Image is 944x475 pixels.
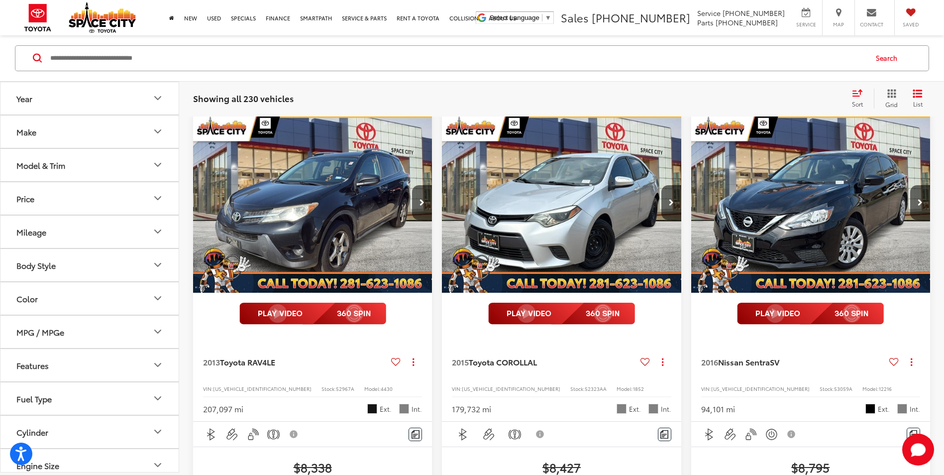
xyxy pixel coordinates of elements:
[661,185,681,220] button: Next image
[483,428,495,441] img: Aux Input
[462,385,560,392] span: [US_VEHICLE_IDENTIFICATION_NUMBER]
[0,116,180,148] button: MakeMake
[152,393,164,405] div: Fuel Type
[0,382,180,415] button: Fuel TypeFuel Type
[874,89,905,109] button: Grid View
[16,194,34,203] div: Price
[16,127,36,136] div: Make
[658,428,671,441] button: Comments
[457,428,469,441] img: Bluetooth®
[441,113,682,293] div: 2015 Toyota COROLLA L 0
[409,428,422,441] button: Comments
[205,428,217,441] img: Bluetooth®
[860,21,883,28] span: Contact
[897,404,907,414] span: Gray
[828,21,849,28] span: Map
[452,356,469,367] span: 2015
[910,185,930,220] button: Next image
[629,404,641,414] span: Ext.
[152,359,164,371] div: Features
[247,428,259,441] img: Keyless Entry
[452,403,491,415] div: 179,732 mi
[203,460,422,475] span: $8,338
[907,428,920,441] button: Comments
[866,46,912,71] button: Search
[203,385,213,392] span: VIN:
[879,385,892,392] span: 12216
[152,326,164,338] div: MPG / MPGe
[617,404,627,414] span: Classic Silver Metallic
[152,426,164,438] div: Cylinder
[380,404,392,414] span: Ext.
[152,159,164,171] div: Model & Trim
[570,385,585,392] span: Stock:
[765,428,778,441] img: Keyless Ignition System
[193,113,433,293] div: 2013 Toyota RAV4 LE 0
[509,428,521,441] img: Emergency Brake Assist
[452,385,462,392] span: VIN:
[865,404,875,414] span: Super Black
[691,113,931,293] div: 2016 Nissan Sentra SV 0
[770,356,779,367] span: SV
[0,316,180,348] button: MPG / MPGeMPG / MPGe
[820,385,834,392] span: Stock:
[654,353,671,370] button: Actions
[724,428,736,441] img: Aux Input
[703,428,716,441] img: Bluetooth®
[193,113,433,293] img: 2013 Toyota RAV4 LE
[193,92,294,104] span: Showing all 230 vehicles
[0,149,180,181] button: Model & TrimModel & Trim
[16,94,32,103] div: Year
[648,404,658,414] span: Gray
[718,356,770,367] span: Nissan Sentra
[910,430,918,439] img: Comments
[711,385,810,392] span: [US_VEHICLE_IDENTIFICATION_NUMBER]
[0,182,180,215] button: PricePrice
[737,303,884,325] img: full motion video
[852,100,863,108] span: Sort
[691,113,931,294] img: 2016 Nissan Sentra SV
[321,385,336,392] span: Stock:
[405,353,422,370] button: Actions
[239,303,386,325] img: full motion video
[744,428,757,441] img: Keyless Entry
[691,113,931,293] a: 2016 Nissan Sentra SV2016 Nissan Sentra SV2016 Nissan Sentra SV2016 Nissan Sentra SV
[441,113,682,293] a: 2015 Toyota COROLLA L2015 Toyota COROLLA L2015 Toyota COROLLA L2015 Toyota COROLLA L
[203,403,243,415] div: 207,097 mi
[0,216,180,248] button: MileageMileage
[16,360,49,370] div: Features
[902,434,934,466] button: Toggle Chat Window
[701,403,735,415] div: 94,101 mi
[533,356,537,367] span: L
[152,460,164,472] div: Engine Size
[885,100,898,109] span: Grid
[69,2,136,33] img: Space City Toyota
[662,358,663,366] span: dropdown dots
[784,424,801,445] button: View Disclaimer
[413,358,414,366] span: dropdown dots
[0,349,180,381] button: FeaturesFeatures
[469,356,533,367] span: Toyota COROLLA
[152,93,164,105] div: Year
[617,385,633,392] span: Model:
[49,46,866,70] input: Search by Make, Model, or Keyword
[716,17,778,27] span: [PHONE_NUMBER]
[381,385,393,392] span: 4430
[226,428,238,441] img: Aux Input
[592,9,690,25] span: [PHONE_NUMBER]
[412,404,422,414] span: Int.
[452,460,671,475] span: $8,427
[336,385,354,392] span: 52967A
[152,293,164,305] div: Color
[16,294,38,303] div: Color
[490,14,539,21] span: Select Language
[412,185,432,220] button: Next image
[16,160,65,170] div: Model & Trim
[0,416,180,448] button: CylinderCylinder
[701,385,711,392] span: VIN:
[697,8,721,18] span: Service
[911,358,912,366] span: dropdown dots
[16,260,56,270] div: Body Style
